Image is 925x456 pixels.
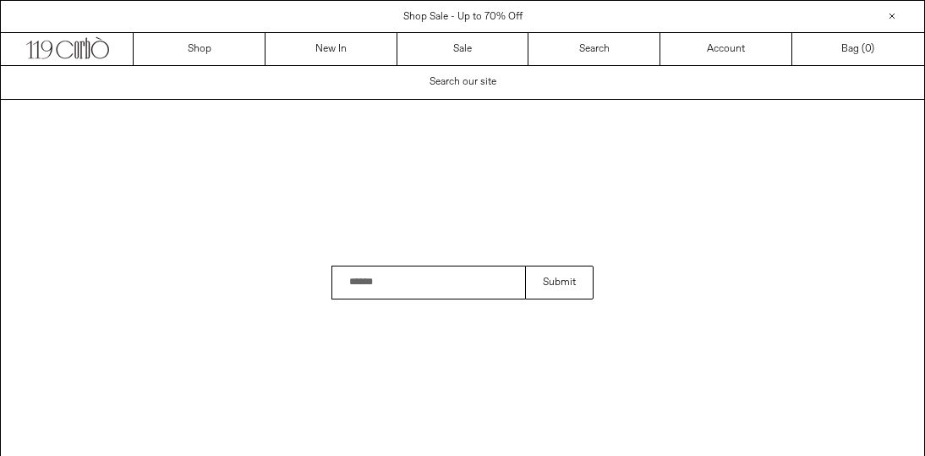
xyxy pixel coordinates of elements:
button: Submit [525,266,594,299]
a: Shop [134,33,265,65]
span: ) [865,41,874,57]
span: 0 [865,42,871,56]
a: Sale [397,33,529,65]
a: New In [265,33,397,65]
a: Bag () [792,33,924,65]
a: Shop Sale - Up to 70% Off [403,10,523,24]
a: Search [528,33,660,65]
span: Search our site [430,75,496,89]
input: Search [331,266,525,299]
a: Account [660,33,792,65]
